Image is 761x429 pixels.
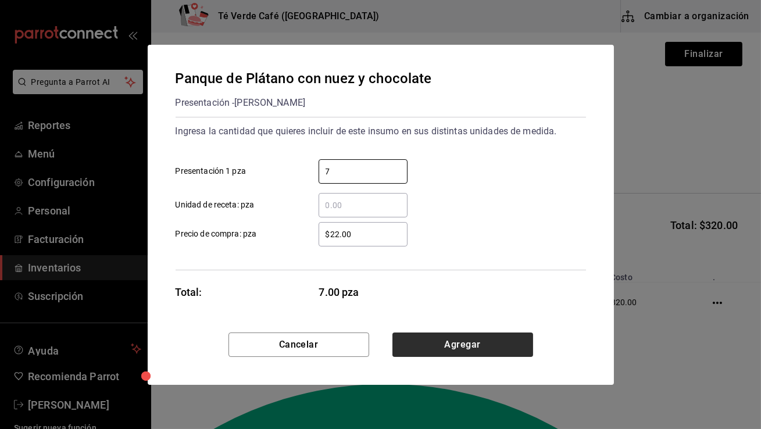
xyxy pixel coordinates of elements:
div: Total: [176,284,202,300]
span: Unidad de receta: pza [176,199,255,211]
div: Ingresa la cantidad que quieres incluir de este insumo en sus distintas unidades de medida. [176,122,586,141]
input: Precio de compra: pza [319,227,408,241]
input: Unidad de receta: pza [319,198,408,212]
input: Presentación 1 pza [319,165,408,178]
div: Presentación - [PERSON_NAME] [176,94,432,112]
button: Cancelar [228,333,369,357]
button: Agregar [392,333,533,357]
span: Precio de compra: pza [176,228,257,240]
span: Presentación 1 pza [176,165,246,177]
span: 7.00 pza [319,284,408,300]
div: Panque de Plátano con nuez y chocolate [176,68,432,89]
